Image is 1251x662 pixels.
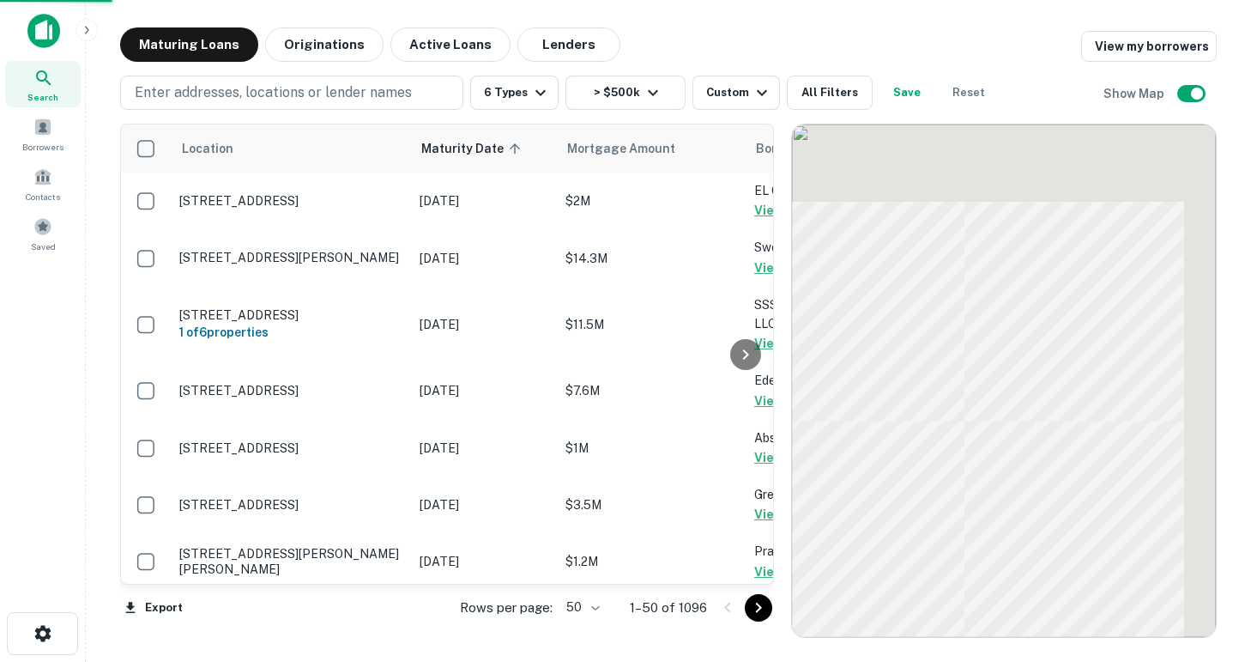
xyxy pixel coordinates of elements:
[31,240,56,253] span: Saved
[411,125,557,173] th: Maturity Date
[565,191,737,210] p: $2M
[179,323,402,342] h6: 1 of 6 properties
[181,138,233,159] span: Location
[27,90,58,104] span: Search
[420,495,548,514] p: [DATE]
[517,27,620,62] button: Lenders
[1165,525,1251,607] iframe: Chat Widget
[420,249,548,268] p: [DATE]
[567,138,698,159] span: Mortgage Amount
[135,82,412,103] p: Enter addresses, locations or lender names
[120,27,258,62] button: Maturing Loans
[390,27,511,62] button: Active Loans
[420,552,548,571] p: [DATE]
[5,161,81,207] a: Contacts
[879,76,934,110] button: Save your search to get updates of matches that match your search criteria.
[565,381,737,400] p: $7.6M
[565,249,737,268] p: $14.3M
[420,381,548,400] p: [DATE]
[941,76,996,110] button: Reset
[179,497,402,513] p: [STREET_ADDRESS]
[22,140,63,154] span: Borrowers
[5,61,81,107] a: Search
[745,594,772,622] button: Go to next page
[421,138,526,159] span: Maturity Date
[5,210,81,257] a: Saved
[179,546,402,577] p: [STREET_ADDRESS][PERSON_NAME][PERSON_NAME]
[565,552,737,571] p: $1.2M
[470,76,559,110] button: 6 Types
[559,595,602,620] div: 50
[265,27,384,62] button: Originations
[565,439,737,458] p: $1M
[179,250,402,265] p: [STREET_ADDRESS][PERSON_NAME]
[420,191,548,210] p: [DATE]
[1103,84,1167,103] h6: Show Map
[120,595,187,621] button: Export
[26,190,60,203] span: Contacts
[787,76,873,110] button: All Filters
[5,111,81,157] a: Borrowers
[420,315,548,334] p: [DATE]
[179,193,402,209] p: [STREET_ADDRESS]
[179,307,402,323] p: [STREET_ADDRESS]
[27,14,60,48] img: capitalize-icon.png
[565,76,686,110] button: > $500k
[565,495,737,514] p: $3.5M
[565,315,737,334] p: $11.5M
[460,598,553,618] p: Rows per page:
[630,598,707,618] p: 1–50 of 1096
[792,125,1216,637] div: 0
[420,439,548,458] p: [DATE]
[706,82,772,103] div: Custom
[179,383,402,398] p: [STREET_ADDRESS]
[171,125,411,173] th: Location
[120,76,463,110] button: Enter addresses, locations or lender names
[557,125,746,173] th: Mortgage Amount
[179,440,402,456] p: [STREET_ADDRESS]
[692,76,780,110] button: Custom
[1081,31,1217,62] a: View my borrowers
